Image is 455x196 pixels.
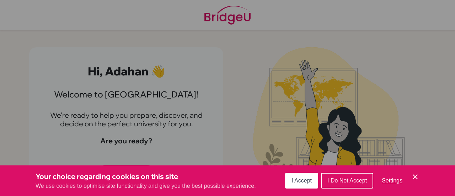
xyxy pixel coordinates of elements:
p: We use cookies to optimise site functionality and give you the best possible experience. [36,182,256,190]
button: I Do Not Accept [321,173,373,189]
span: I Do Not Accept [327,178,367,184]
h3: Your choice regarding cookies on this site [36,171,256,182]
span: I Accept [291,178,312,184]
span: Settings [382,178,402,184]
button: Save and close [411,173,419,181]
button: Settings [376,174,408,188]
button: I Accept [285,173,318,189]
